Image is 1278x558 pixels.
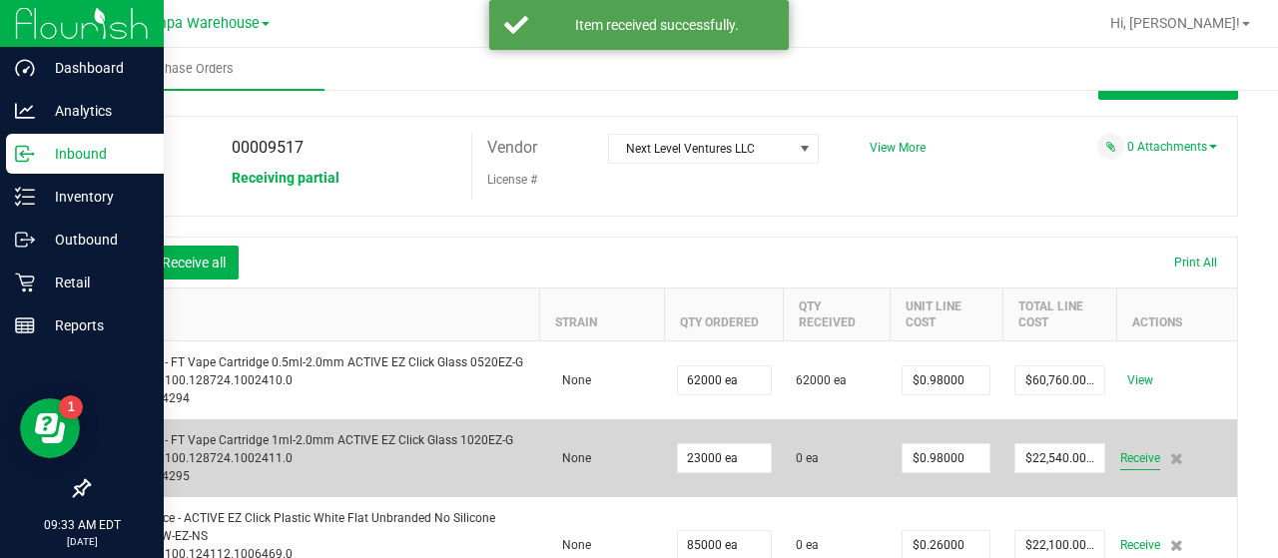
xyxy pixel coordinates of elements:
[552,451,591,465] span: None
[796,536,819,554] span: 0 ea
[1015,366,1103,394] input: $0.00000
[35,142,155,166] p: Inbound
[1174,256,1217,270] span: Print All
[35,99,155,123] p: Analytics
[609,135,793,163] span: Next Level Ventures LLC
[15,187,35,207] inline-svg: Inventory
[9,534,155,549] p: [DATE]
[15,58,35,78] inline-svg: Dashboard
[232,170,339,186] span: Receiving partial
[15,144,35,164] inline-svg: Inbound
[1127,140,1217,154] a: 0 Attachments
[1015,444,1103,472] input: $0.00000
[15,101,35,121] inline-svg: Analytics
[1110,15,1240,31] span: Hi, [PERSON_NAME]!
[138,15,260,32] span: Tampa Warehouse
[90,287,540,340] th: Item
[796,371,847,389] span: 62000 ea
[1097,133,1124,160] span: Attach a document
[35,228,155,252] p: Outbound
[102,431,528,485] div: Cartridge - FT Vape Cartridge 1ml-2.0mm ACTIVE EZ Click Glass 1020EZ-G SKU: 2.70100.128724.100241...
[1120,533,1160,557] span: Receive
[539,15,774,35] div: Item received successfully.
[232,138,304,157] span: 00009517
[1120,446,1160,470] span: Receive
[9,516,155,534] p: 09:33 AM EDT
[487,165,537,195] label: License #
[20,398,80,458] iframe: Resource center
[540,287,665,340] th: Strain
[35,313,155,337] p: Reports
[112,60,261,78] span: Purchase Orders
[890,287,1002,340] th: Unit Line Cost
[1120,368,1160,392] span: View
[678,366,771,394] input: 0 ea
[15,230,35,250] inline-svg: Outbound
[903,366,989,394] input: $0.00000
[59,395,83,419] iframe: Resource center unread badge
[1002,287,1116,340] th: Total Line Cost
[35,185,155,209] p: Inventory
[48,48,324,90] a: Purchase Orders
[1117,287,1237,340] th: Actions
[665,287,784,340] th: Qty Ordered
[552,538,591,552] span: None
[903,444,989,472] input: $0.00000
[149,246,239,279] button: Receive all
[15,315,35,335] inline-svg: Reports
[102,353,528,407] div: Cartridge - FT Vape Cartridge 0.5ml-2.0mm ACTIVE EZ Click Glass 0520EZ-G SKU: 2.70100.128724.1002...
[35,56,155,80] p: Dashboard
[784,287,891,340] th: Qty Received
[870,141,926,155] a: View More
[487,133,537,163] label: Vendor
[552,373,591,387] span: None
[35,271,155,294] p: Retail
[678,444,771,472] input: 0 ea
[796,449,819,467] span: 0 ea
[15,273,35,292] inline-svg: Retail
